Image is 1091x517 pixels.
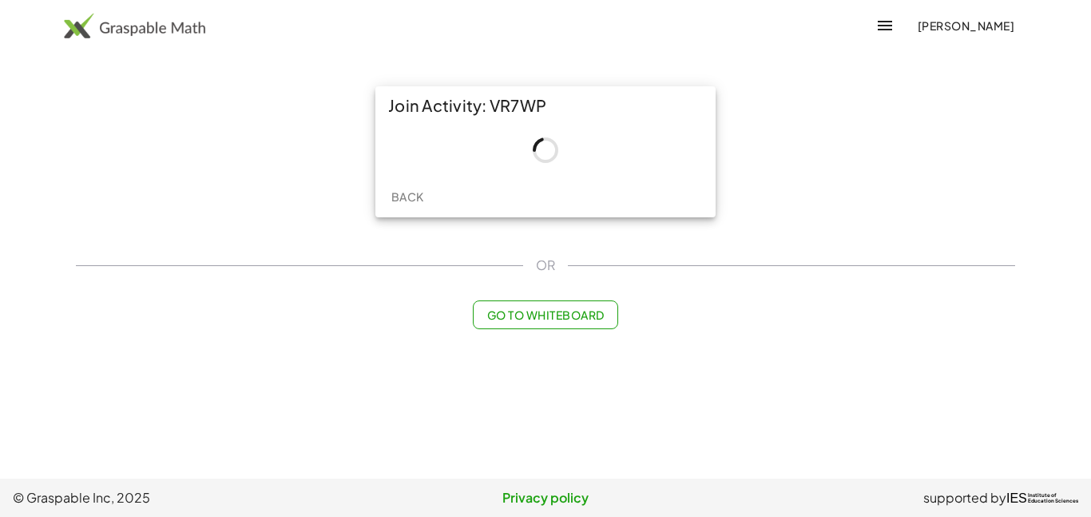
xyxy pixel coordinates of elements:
span: Institute of Education Sciences [1028,493,1078,504]
button: Back [382,182,433,211]
button: [PERSON_NAME] [904,11,1027,40]
a: Privacy policy [368,488,724,507]
span: © Graspable Inc, 2025 [13,488,368,507]
span: [PERSON_NAME] [917,18,1014,33]
span: Go to Whiteboard [486,308,604,322]
button: Go to Whiteboard [473,300,617,329]
span: OR [536,256,555,275]
a: IESInstitute ofEducation Sciences [1006,488,1078,507]
span: supported by [923,488,1006,507]
span: IES [1006,491,1027,506]
span: Back [391,189,423,204]
div: Join Activity: VR7WP [375,86,716,125]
